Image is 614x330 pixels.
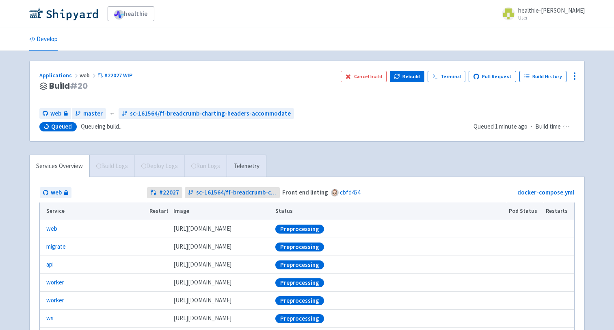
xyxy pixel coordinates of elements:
th: Restarts [543,202,574,220]
span: [DOMAIN_NAME][URL] [173,260,231,269]
time: 1 minute ago [495,122,528,130]
div: Preprocessing [275,314,324,323]
th: Restart [147,202,171,220]
div: Preprocessing [275,278,324,287]
a: ws [46,314,54,323]
a: master [72,108,106,119]
span: sc-161564/ff-breadcrumb-charting-headers-accommodate [196,188,277,197]
a: Build History [519,71,566,82]
span: [DOMAIN_NAME][URL] [173,242,231,251]
span: [DOMAIN_NAME][URL] [173,296,231,305]
th: Status [273,202,506,220]
strong: # 22027 [159,188,179,197]
a: #22027 [147,187,182,198]
button: Cancel build [341,71,387,82]
a: Pull Request [469,71,516,82]
span: [DOMAIN_NAME][URL] [173,278,231,287]
span: web [50,109,61,118]
div: Preprocessing [275,260,324,269]
a: sc-161564/ff-breadcrumb-charting-headers-accommodate [185,187,280,198]
small: User [518,15,585,20]
a: api [46,260,54,269]
div: · [473,122,575,131]
button: Rebuild [390,71,425,82]
span: -:-- [562,122,570,131]
div: Preprocessing [275,296,324,305]
div: Preprocessing [275,225,324,234]
a: healthie-[PERSON_NAME] User [497,7,585,20]
span: Queued [473,122,528,130]
a: web [39,108,71,119]
strong: Front end linting [282,188,328,196]
a: Develop [29,28,58,51]
a: Terminal [428,71,465,82]
span: [DOMAIN_NAME][URL] [173,224,231,234]
a: #22027 WIP [97,72,134,79]
img: Shipyard logo [29,7,98,20]
a: Applications [39,72,80,79]
a: docker-compose.yml [517,188,574,196]
span: Queueing build... [81,122,123,131]
span: # 20 [70,80,88,92]
a: Services Overview [30,155,89,177]
span: Build time [535,122,561,131]
th: Service [40,202,147,220]
th: Image [171,202,273,220]
span: healthie-[PERSON_NAME] [518,7,585,14]
span: master [83,109,103,118]
div: Preprocessing [275,243,324,251]
span: ← [109,109,115,118]
span: sc-161564/ff-breadcrumb-charting-headers-accommodate [130,109,291,118]
a: cbfd454 [340,188,360,196]
th: Pod Status [506,202,543,220]
a: web [40,187,71,198]
a: migrate [46,242,66,251]
span: Queued [51,122,72,131]
span: [DOMAIN_NAME][URL] [173,314,231,323]
span: Build [49,81,88,91]
a: worker [46,278,64,287]
a: sc-161564/ff-breadcrumb-charting-headers-accommodate [119,108,294,119]
span: web [80,72,97,79]
a: web [46,224,57,234]
a: Telemetry [227,155,266,177]
a: healthie [108,7,154,21]
a: worker [46,296,64,305]
span: web [51,188,62,197]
